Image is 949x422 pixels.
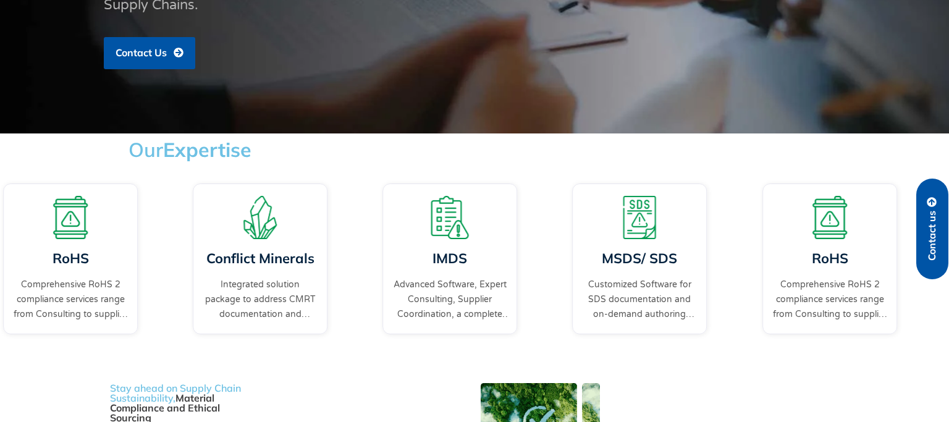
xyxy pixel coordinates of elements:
[206,250,314,267] a: Conflict Minerals
[927,211,938,261] span: Contact us
[190,180,379,362] div: 2 / 4
[602,250,678,267] a: MSDS/ SDS
[759,180,949,362] div: 1 / 4
[811,250,848,267] a: RoHS
[163,137,251,162] span: Expertise
[583,277,698,322] a: Customized Software for SDS documentation and on-demand authoring services
[570,180,759,362] div: 4 / 4
[392,277,507,322] a: Advanced Software, Expert Consulting, Supplier Coordination, a complete IMDS solution.
[13,277,128,322] a: Comprehensive RoHS 2 compliance services range from Consulting to supplier engagement...
[52,250,88,267] a: RoHS
[618,196,662,239] img: A warning board with SDS displaying
[379,180,569,362] div: 3 / 4
[808,196,851,239] img: A board with a warning sign
[432,250,467,267] a: IMDS
[49,196,92,239] img: A board with a warning sign
[916,179,948,279] a: Contact us
[203,277,318,322] a: Integrated solution package to address CMRT documentation and supplier engagement.
[116,48,167,59] span: Contact Us
[238,196,282,239] img: A representation of minerals
[129,140,820,159] h2: Our
[772,277,887,322] a: Comprehensive RoHS 2 compliance services range from Consulting to supplier engagement...
[428,196,471,239] img: A list board with a warning
[104,37,195,69] a: Contact Us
